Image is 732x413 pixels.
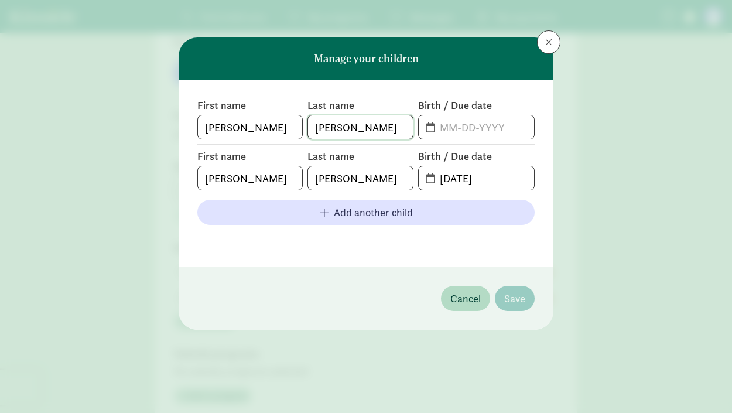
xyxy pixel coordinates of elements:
[433,166,534,190] input: MM-DD-YYYY
[314,53,419,64] h6: Manage your children
[334,204,413,220] span: Add another child
[307,98,413,112] label: Last name
[495,286,535,311] button: Save
[197,200,535,225] button: Add another child
[418,149,535,163] label: Birth / Due date
[433,115,534,139] input: MM-DD-YYYY
[450,291,481,306] span: Cancel
[441,286,490,311] button: Cancel
[418,98,535,112] label: Birth / Due date
[504,291,525,306] span: Save
[197,149,303,163] label: First name
[197,98,303,112] label: First name
[307,149,413,163] label: Last name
